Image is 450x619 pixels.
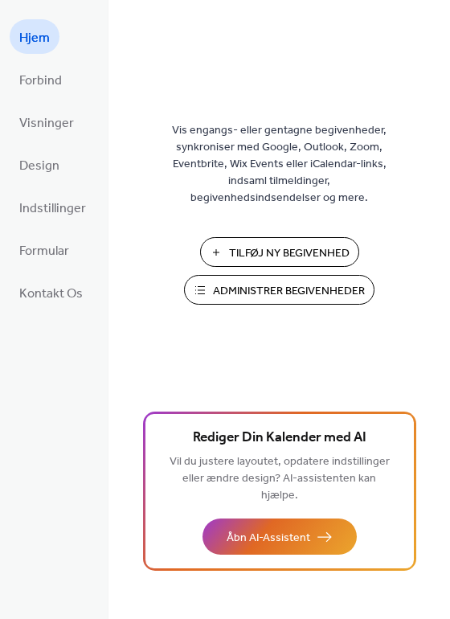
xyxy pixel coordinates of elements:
[10,19,59,54] a: Hjem
[10,105,84,139] a: Visninger
[202,519,357,555] button: Åbn AI-Assistent
[10,275,92,309] a: Kontakt Os
[229,245,350,262] span: Tilføj Ny Begivenhed
[213,283,365,300] span: Administrer Begivenheder
[19,111,74,136] span: Visninger
[19,26,50,51] span: Hjem
[10,190,96,224] a: Indstillinger
[184,275,374,305] button: Administrer Begivenheder
[19,68,62,93] span: Forbind
[19,281,83,306] span: Kontakt Os
[10,62,72,96] a: Forbind
[19,239,69,264] span: Formular
[200,237,359,267] button: Tilføj Ny Begivenhed
[19,154,59,178] span: Design
[171,122,388,207] span: Vis engangs- eller gentagne begivenheder, synkroniser med Google, Outlook, Zoom, Eventbrite, Wix ...
[227,530,310,547] span: Åbn AI-Assistent
[19,196,86,221] span: Indstillinger
[10,232,79,267] a: Formular
[170,451,390,506] span: Vil du justere layoutet, opdatere indstillinger eller ændre design? AI-assistenten kan hjælpe.
[10,147,69,182] a: Design
[193,427,366,449] span: Rediger Din Kalender med AI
